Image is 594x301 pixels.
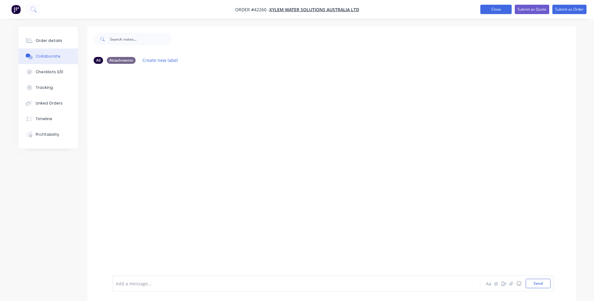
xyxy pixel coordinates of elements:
[515,5,549,14] button: Submit as Quote
[18,95,78,111] button: Linked Orders
[493,280,500,287] button: @
[36,38,62,43] div: Order details
[515,280,523,287] button: ☺
[36,100,63,106] div: Linked Orders
[235,7,269,13] span: Order #42260 -
[485,280,493,287] button: Aa
[11,5,21,14] img: Factory
[552,5,586,14] button: Submit as Order
[36,85,53,90] div: Tracking
[36,69,63,75] div: Checklists 0/0
[269,7,359,13] a: Xylem Water Solutions Australia Ltd
[18,80,78,95] button: Tracking
[18,48,78,64] button: Collaborate
[36,116,52,122] div: Timeline
[94,57,103,64] div: All
[36,54,60,59] div: Collaborate
[18,64,78,80] button: Checklists 0/0
[36,132,59,137] div: Profitability
[139,56,181,64] button: Create new label
[110,33,172,45] input: Search notes...
[18,111,78,127] button: Timeline
[480,5,512,14] button: Close
[526,279,550,288] button: Send
[18,33,78,48] button: Order details
[107,57,136,64] div: Attachments
[18,127,78,142] button: Profitability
